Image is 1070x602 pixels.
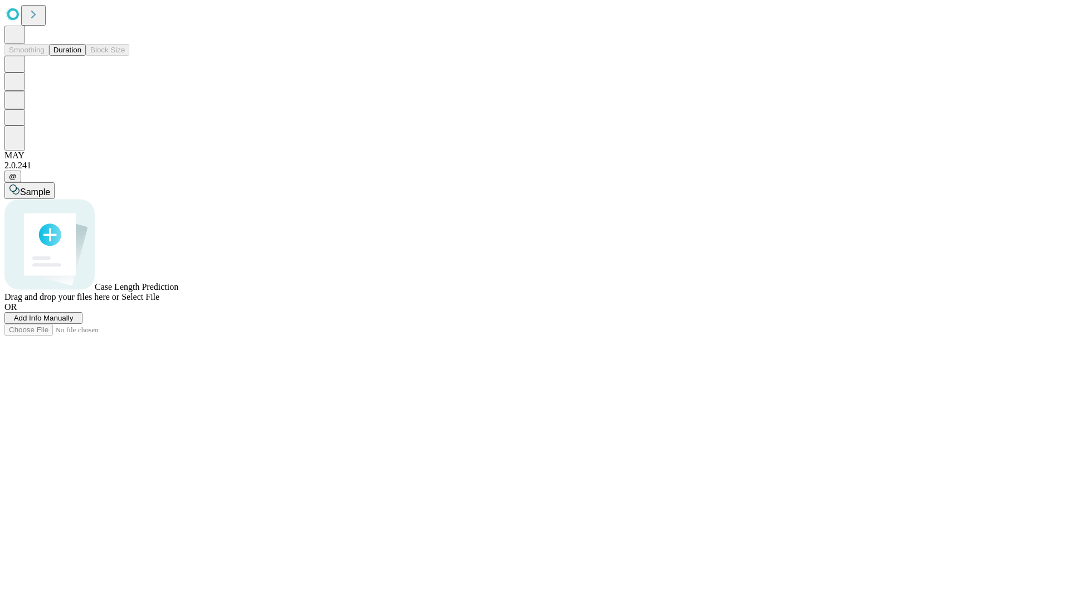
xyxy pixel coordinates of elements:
[14,314,74,322] span: Add Info Manually
[121,292,159,302] span: Select File
[20,187,50,197] span: Sample
[4,44,49,56] button: Smoothing
[9,172,17,181] span: @
[4,182,55,199] button: Sample
[49,44,86,56] button: Duration
[4,312,82,324] button: Add Info Manually
[4,171,21,182] button: @
[4,151,1066,161] div: MAY
[95,282,178,292] span: Case Length Prediction
[4,292,119,302] span: Drag and drop your files here or
[86,44,129,56] button: Block Size
[4,302,17,312] span: OR
[4,161,1066,171] div: 2.0.241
